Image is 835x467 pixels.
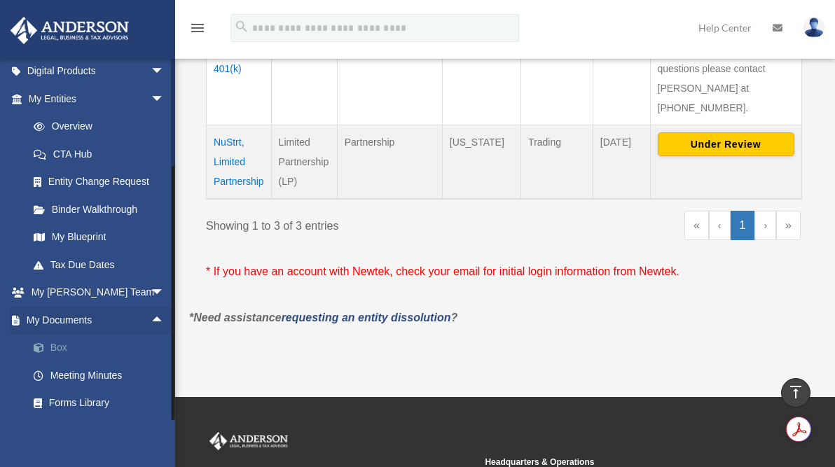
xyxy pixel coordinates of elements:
a: Overview [20,113,172,141]
a: First [684,211,709,240]
div: Showing 1 to 3 of 3 entries [206,211,493,236]
a: Forms Library [20,389,186,417]
a: menu [189,25,206,36]
a: Digital Productsarrow_drop_down [10,57,186,85]
td: Newtek Bank does not support this entity type. If you have questions please contact [PERSON_NAME]... [650,12,801,125]
span: arrow_drop_down [151,279,179,307]
i: search [234,19,249,34]
img: User Pic [803,18,824,38]
img: Anderson Advisors Platinum Portal [207,432,291,450]
a: Meeting Minutes [20,361,186,389]
a: 1 [731,211,755,240]
a: My Entitiesarrow_drop_down [10,85,179,113]
img: Anderson Advisors Platinum Portal [6,17,133,44]
button: Under Review [658,132,794,156]
td: Partnership [337,125,442,199]
td: Pension [337,12,442,125]
span: arrow_drop_down [151,57,179,86]
i: vertical_align_top [787,384,804,400]
em: *Need assistance ? [189,312,457,323]
a: Notarize [20,417,186,445]
a: Previous [709,211,731,240]
i: menu [189,20,206,36]
a: CTA Hub [20,140,179,168]
td: NuStrt, Limited Partnership [207,125,272,199]
td: [DATE] [593,125,650,199]
a: requesting an entity dissolution [282,312,451,323]
a: My [PERSON_NAME] Teamarrow_drop_down [10,279,186,307]
td: Pension Plan [271,12,337,125]
p: * If you have an account with Newtek, check your email for initial login information from Newtek. [206,262,801,281]
td: Trading [521,125,593,199]
a: My Documentsarrow_drop_up [10,306,186,334]
a: My Blueprint [20,223,179,251]
td: NovaKiah, Inc. Solo 401(k) [207,12,272,125]
a: Tax Due Dates [20,251,179,279]
a: Next [754,211,776,240]
a: Entity Change Request [20,168,179,196]
td: Limited Partnership (LP) [271,125,337,199]
a: vertical_align_top [781,378,810,407]
td: [US_STATE] [442,125,520,199]
a: Box [20,334,186,362]
span: arrow_drop_down [151,85,179,113]
span: arrow_drop_up [151,306,179,335]
a: Last [776,211,801,240]
a: Binder Walkthrough [20,195,179,223]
